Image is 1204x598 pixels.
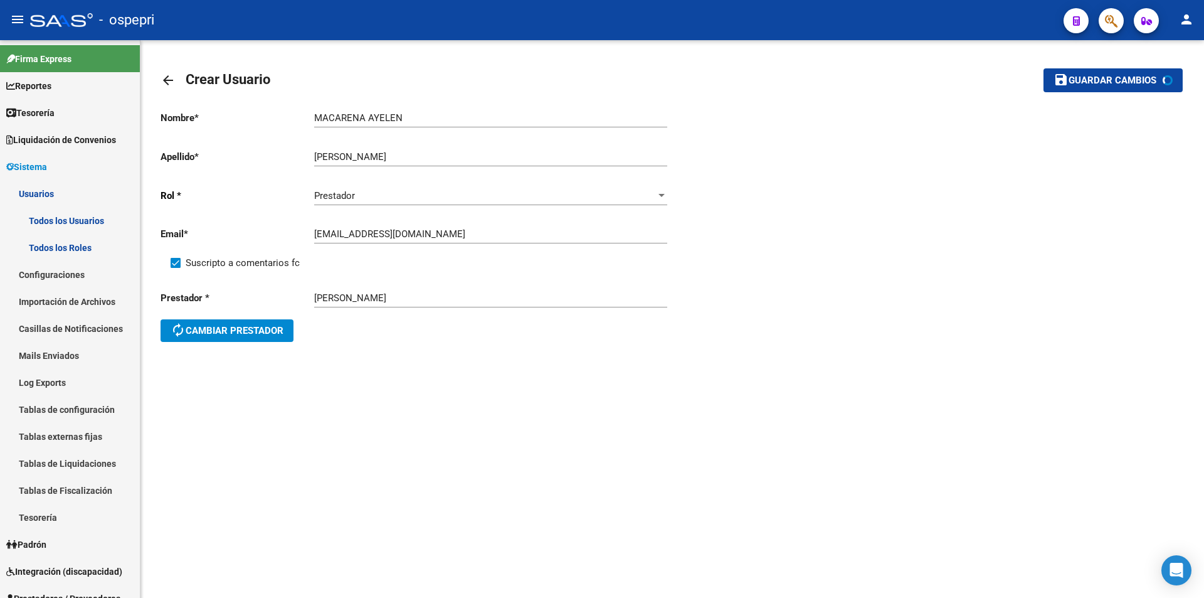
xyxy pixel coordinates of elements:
[6,565,122,579] span: Integración (discapacidad)
[1043,68,1183,92] button: Guardar cambios
[161,150,314,164] p: Apellido
[6,160,47,174] span: Sistema
[10,12,25,27] mat-icon: menu
[161,189,314,203] p: Rol *
[1069,75,1156,87] span: Guardar cambios
[171,325,283,336] span: Cambiar prestador
[314,190,355,201] span: Prestador
[161,319,293,342] button: Cambiar prestador
[161,227,314,241] p: Email
[161,291,314,305] p: Prestador *
[186,255,300,270] span: Suscripto a comentarios fc
[171,323,186,338] mat-icon: autorenew
[6,106,55,120] span: Tesorería
[6,538,46,552] span: Padrón
[161,73,176,88] mat-icon: arrow_back
[1161,555,1191,585] div: Open Intercom Messenger
[6,79,51,93] span: Reportes
[1179,12,1194,27] mat-icon: person
[6,133,116,147] span: Liquidación de Convenios
[99,6,154,34] span: - ospepri
[186,72,270,87] span: Crear Usuario
[1053,72,1069,87] mat-icon: save
[6,52,71,66] span: Firma Express
[161,111,314,125] p: Nombre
